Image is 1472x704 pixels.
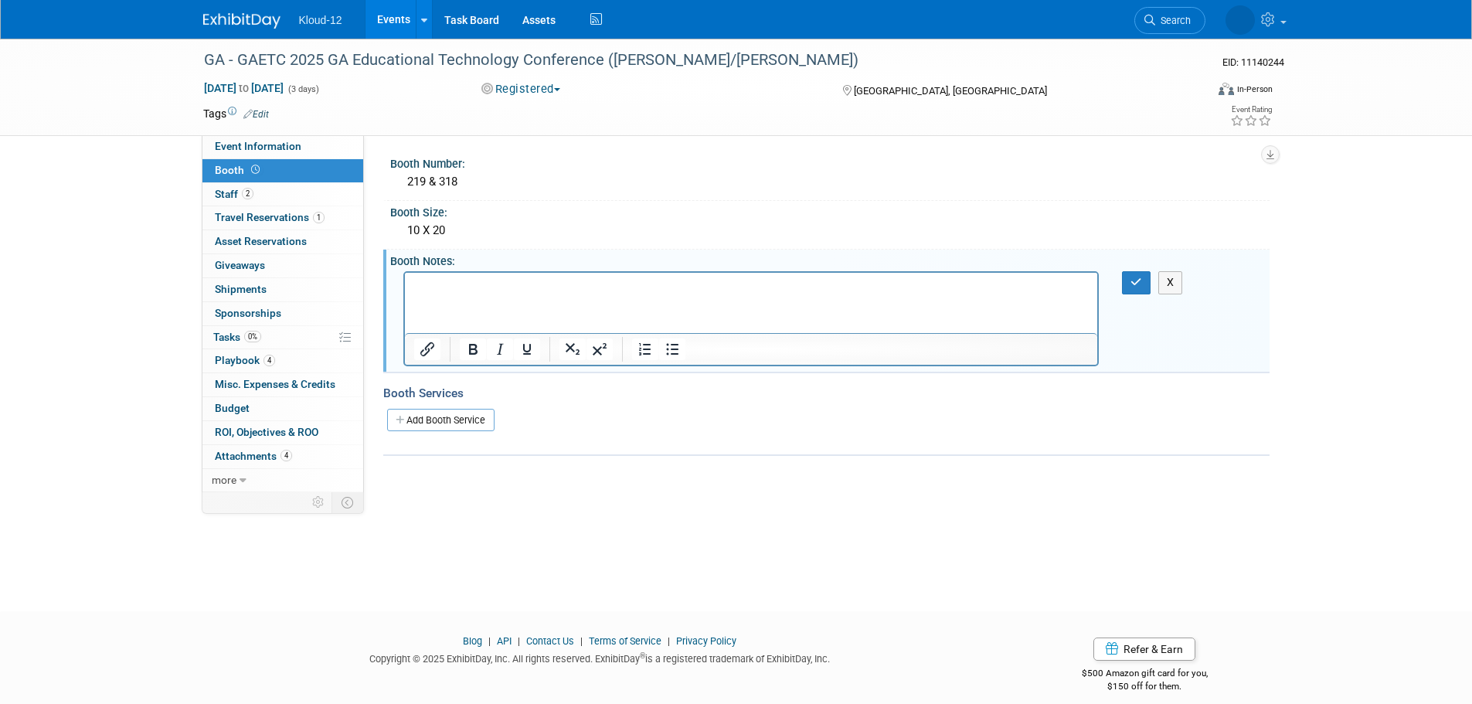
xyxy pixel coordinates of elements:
[202,135,363,158] a: Event Information
[243,109,269,120] a: Edit
[215,211,325,223] span: Travel Reservations
[203,13,280,29] img: ExhibitDay
[215,235,307,247] span: Asset Reservations
[202,349,363,372] a: Playbook4
[1222,56,1284,68] span: Event ID: 11140244
[476,81,566,97] button: Registered
[526,635,574,647] a: Contact Us
[202,230,363,253] a: Asset Reservations
[202,421,363,444] a: ROI, Objectives & ROO
[576,635,586,647] span: |
[1134,7,1205,34] a: Search
[202,159,363,182] a: Booth
[664,635,674,647] span: |
[215,188,253,200] span: Staff
[213,331,261,343] span: Tasks
[497,635,512,647] a: API
[215,283,267,295] span: Shipments
[383,385,1270,402] div: Booth Services
[203,648,998,666] div: Copyright © 2025 ExhibitDay, Inc. All rights reserved. ExhibitDay is a registered trademark of Ex...
[387,409,495,431] a: Add Booth Service
[244,331,261,342] span: 0%
[559,338,586,360] button: Subscript
[202,397,363,420] a: Budget
[202,469,363,492] a: more
[390,201,1270,220] div: Booth Size:
[212,474,236,486] span: more
[248,164,263,175] span: Booth not reserved yet
[215,259,265,271] span: Giveaways
[215,164,263,176] span: Booth
[287,84,319,94] span: (3 days)
[854,85,1047,97] span: [GEOGRAPHIC_DATA], [GEOGRAPHIC_DATA]
[215,307,281,319] span: Sponsorships
[405,273,1098,333] iframe: Rich Text Area
[202,445,363,468] a: Attachments4
[1155,15,1191,26] span: Search
[202,326,363,349] a: Tasks0%
[215,378,335,390] span: Misc. Expenses & Credits
[460,338,486,360] button: Bold
[203,106,269,121] td: Tags
[202,206,363,230] a: Travel Reservations1
[280,450,292,461] span: 4
[305,492,332,512] td: Personalize Event Tab Strip
[202,183,363,206] a: Staff2
[202,302,363,325] a: Sponsorships
[676,635,736,647] a: Privacy Policy
[1020,680,1270,693] div: $150 off for them.
[589,635,661,647] a: Terms of Service
[215,402,250,414] span: Budget
[313,212,325,223] span: 1
[1219,83,1234,95] img: Format-Inperson.png
[632,338,658,360] button: Numbered list
[514,338,540,360] button: Underline
[1226,5,1255,35] img: Gabriela Bravo-Chigwere
[659,338,685,360] button: Bullet list
[487,338,513,360] button: Italic
[199,46,1182,74] div: GA - GAETC 2025 GA Educational Technology Conference ([PERSON_NAME]/[PERSON_NAME])
[299,14,342,26] span: Kloud-12
[203,81,284,95] span: [DATE] [DATE]
[202,254,363,277] a: Giveaways
[1158,271,1183,294] button: X
[402,219,1258,243] div: 10 X 20
[202,278,363,301] a: Shipments
[1020,657,1270,692] div: $500 Amazon gift card for you,
[1230,106,1272,114] div: Event Rating
[1236,83,1273,95] div: In-Person
[236,82,251,94] span: to
[215,450,292,462] span: Attachments
[390,152,1270,172] div: Booth Number:
[390,250,1270,269] div: Booth Notes:
[331,492,363,512] td: Toggle Event Tabs
[1114,80,1273,104] div: Event Format
[242,188,253,199] span: 2
[586,338,613,360] button: Superscript
[215,426,318,438] span: ROI, Objectives & ROO
[215,140,301,152] span: Event Information
[402,170,1258,194] div: 219 & 318
[215,354,275,366] span: Playbook
[414,338,440,360] button: Insert/edit link
[1093,638,1195,661] a: Refer & Earn
[463,635,482,647] a: Blog
[514,635,524,647] span: |
[263,355,275,366] span: 4
[640,651,645,660] sup: ®
[484,635,495,647] span: |
[202,373,363,396] a: Misc. Expenses & Credits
